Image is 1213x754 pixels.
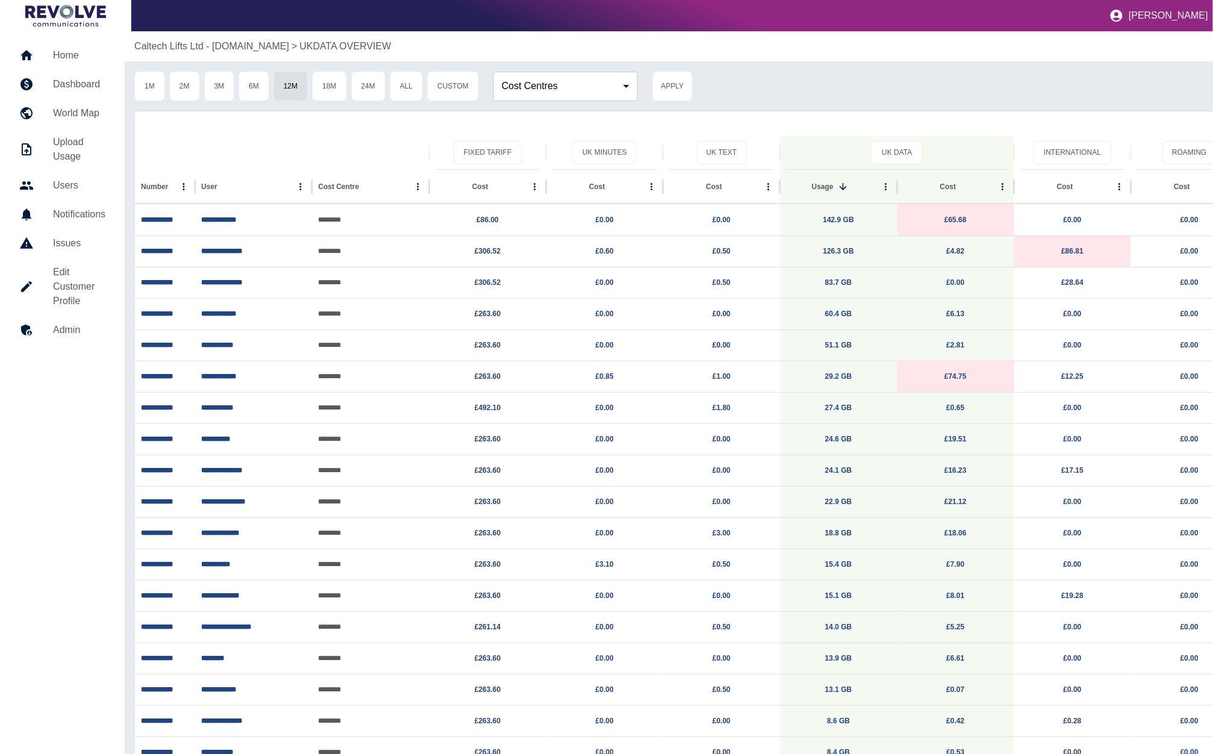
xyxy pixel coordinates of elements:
div: User [201,182,217,191]
h5: Users [53,178,105,193]
a: £261.14 [475,623,500,631]
a: £263.60 [475,435,500,443]
a: £0.00 [596,278,614,287]
a: Edit Customer Profile [10,258,115,316]
h5: Home [53,48,105,63]
a: 15.4 GB [825,560,852,569]
button: 2M [169,71,200,101]
a: £0.00 [713,497,731,506]
a: £0.00 [1180,372,1199,381]
a: £0.00 [596,654,614,662]
button: [PERSON_NAME] [1105,4,1213,28]
a: £0.00 [713,341,731,349]
a: £0.00 [1064,654,1082,662]
h5: Admin [53,323,105,337]
a: £3.10 [596,560,614,569]
p: UKDATA OVERVIEW [299,39,391,54]
div: Usage [812,182,834,191]
h5: World Map [53,106,105,120]
button: Cost column menu [526,178,543,195]
a: £1.00 [713,372,731,381]
a: £263.60 [475,654,500,662]
button: International [1034,141,1111,164]
a: £263.60 [475,341,500,349]
a: Issues [10,229,115,258]
a: £0.00 [1180,497,1199,506]
button: 6M [239,71,269,101]
img: Logo [25,5,106,26]
a: £0.00 [713,591,731,600]
a: £0.07 [947,685,965,694]
a: £0.00 [1064,216,1082,224]
a: £19.28 [1062,591,1084,600]
a: £0.00 [596,341,614,349]
a: £0.85 [596,372,614,381]
a: £7.90 [947,560,965,569]
a: £0.00 [596,310,614,318]
a: £0.00 [1064,560,1082,569]
div: Cost [472,182,488,191]
a: £0.00 [1180,341,1199,349]
a: £263.60 [475,717,500,725]
button: 1M [134,71,165,101]
a: Upload Usage [10,128,115,171]
a: £4.82 [947,247,965,255]
button: User column menu [292,178,309,195]
button: Sort [835,178,852,195]
a: £0.00 [1180,560,1199,569]
a: £263.60 [475,560,500,569]
button: Usage column menu [878,178,894,195]
a: £0.00 [1064,403,1082,412]
a: £0.00 [713,466,731,475]
a: £0.00 [1064,623,1082,631]
a: Caltech Lifts Ltd - [DOMAIN_NAME] [134,39,289,54]
a: £18.06 [944,529,967,537]
button: Cost column menu [994,178,1011,195]
a: 24.1 GB [825,466,852,475]
a: £0.00 [596,497,614,506]
a: £5.25 [947,623,965,631]
a: £0.00 [1180,247,1199,255]
a: £0.00 [1064,310,1082,318]
a: £86.81 [1062,247,1084,255]
a: Admin [10,316,115,344]
a: Home [10,41,115,70]
a: £0.00 [596,591,614,600]
a: £0.00 [596,216,614,224]
button: Number column menu [175,178,192,195]
a: £0.00 [1180,435,1199,443]
a: £1.80 [713,403,731,412]
a: £0.00 [1180,717,1199,725]
h5: Edit Customer Profile [53,265,105,308]
a: £0.00 [1180,278,1199,287]
a: 22.9 GB [825,497,852,506]
a: £0.50 [713,623,731,631]
a: £263.60 [475,529,500,537]
a: £0.50 [713,247,731,255]
a: £6.61 [947,654,965,662]
a: Dashboard [10,70,115,99]
a: £28.64 [1062,278,1084,287]
a: £0.00 [1064,685,1082,694]
a: £0.00 [1180,466,1199,475]
a: £3.00 [713,529,731,537]
a: £0.00 [596,403,614,412]
button: Custom [427,71,479,101]
a: £2.81 [947,341,965,349]
a: £263.60 [475,497,500,506]
a: £0.00 [713,654,731,662]
a: £263.60 [475,372,500,381]
a: £306.52 [475,278,500,287]
a: World Map [10,99,115,128]
a: £0.00 [947,278,965,287]
a: 83.7 GB [825,278,852,287]
a: £86.00 [476,216,499,224]
a: £0.00 [596,623,614,631]
button: Cost column menu [643,178,660,195]
a: £12.25 [1062,372,1084,381]
a: 27.4 GB [825,403,852,412]
a: £0.00 [1180,216,1199,224]
button: UK Text [696,141,747,164]
a: £0.50 [713,560,731,569]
